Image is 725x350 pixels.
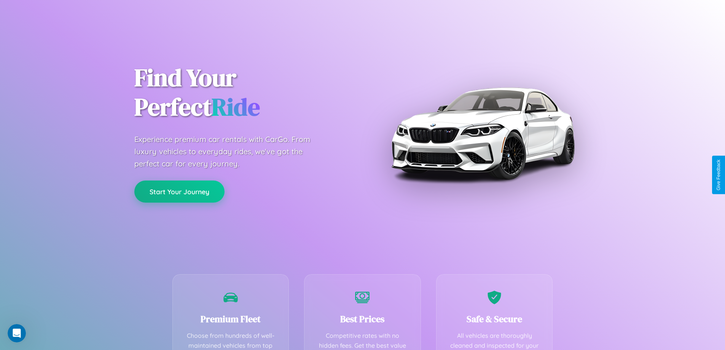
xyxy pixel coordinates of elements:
h3: Safe & Secure [448,313,541,325]
button: Start Your Journey [134,181,225,203]
h1: Find Your Perfect [134,63,351,122]
div: Give Feedback [716,160,721,190]
h3: Premium Fleet [184,313,277,325]
p: Experience premium car rentals with CarGo. From luxury vehicles to everyday rides, we've got the ... [134,133,325,170]
img: Premium BMW car rental vehicle [387,38,578,229]
span: Ride [212,90,260,123]
iframe: Intercom live chat [8,324,26,342]
h3: Best Prices [316,313,409,325]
